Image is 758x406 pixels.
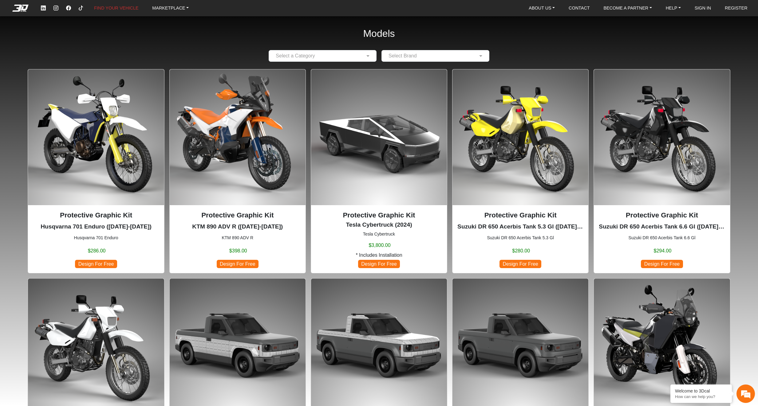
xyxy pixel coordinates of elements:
span: Design For Free [499,260,541,268]
div: Navigation go back [7,32,16,41]
p: Protective Graphic Kit [457,210,583,221]
img: Cybertrucknull2024 [311,69,447,205]
span: $294.00 [654,247,672,255]
div: Articles [79,182,117,201]
p: Suzuki DR 650 Acerbis Tank 5.3 Gl (1996-2024) [457,222,583,231]
div: Tesla Cybertruck [311,69,447,273]
img: DR 650Acerbis Tank 6.6 Gl1996-2024 [594,69,730,205]
span: Conversation [3,192,41,197]
span: Design For Free [217,260,259,268]
p: Suzuki DR 650 Acerbis Tank 6.6 Gl (1996-2024) [599,222,725,231]
a: FIND YOUR VEHICLE [92,3,141,14]
a: MARKETPLACE [150,3,191,14]
span: $286.00 [88,247,106,255]
h2: Models [363,20,395,48]
small: Suzuki DR 650 Acerbis Tank 5.3 Gl [457,235,583,241]
p: Protective Graphic Kit [316,210,442,221]
div: Suzuki DR 650 Acerbis Tank 6.6 Gl [594,69,730,273]
p: Protective Graphic Kit [599,210,725,221]
div: Minimize live chat window [101,3,116,18]
p: Husqvarna 701 Enduro (2016-2024) [33,222,159,231]
div: Husqvarna 701 Enduro [28,69,164,273]
span: Design For Free [358,260,400,268]
div: FAQs [41,182,79,201]
small: Suzuki DR 650 Acerbis Tank 6.6 Gl [599,235,725,241]
p: KTM 890 ADV R (2023-2025) [175,222,301,231]
div: Chat with us now [41,32,113,40]
span: Design For Free [75,260,117,268]
img: DR 650Acerbis Tank 5.3 Gl1996-2024 [452,69,588,205]
p: How can we help you? [675,394,727,399]
textarea: Type your message and hit 'Enter' [3,160,117,182]
div: Suzuki DR 650 Acerbis Tank 5.3 Gl [452,69,589,273]
div: Welcome to 3Dcal [675,388,727,393]
img: 890 ADV R null2023-2025 [170,69,306,205]
p: Protective Graphic Kit [175,210,301,221]
a: BECOME A PARTNER [601,3,654,14]
a: ABOUT US [526,3,557,14]
a: HELP [663,3,683,14]
a: SIGN IN [692,3,714,14]
span: * Includes Installation [356,252,402,259]
span: $398.00 [229,247,247,255]
img: 701 Enduronull2016-2024 [28,69,164,205]
span: Design For Free [641,260,683,268]
p: Protective Graphic Kit [33,210,159,221]
small: Husqvarna 701 Enduro [33,235,159,241]
small: KTM 890 ADV R [175,235,301,241]
div: KTM 890 ADV R [169,69,306,273]
small: Tesla Cybertruck [316,231,442,237]
span: We're online! [36,72,85,131]
span: $3,800.00 [369,242,390,249]
p: Tesla Cybertruck (2024) [316,221,442,229]
a: CONTACT [566,3,592,14]
span: $280.00 [512,247,530,255]
a: REGISTER [722,3,750,14]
